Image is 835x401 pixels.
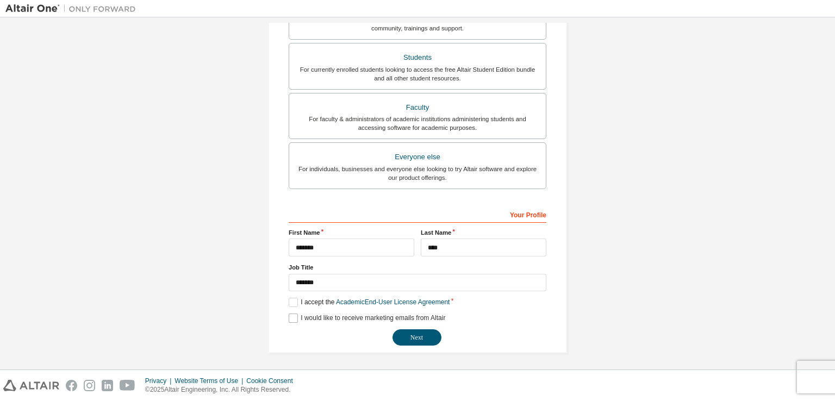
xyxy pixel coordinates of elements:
div: For faculty & administrators of academic institutions administering students and accessing softwa... [296,115,539,132]
a: Academic End-User License Agreement [336,298,450,306]
img: facebook.svg [66,380,77,391]
div: Website Terms of Use [175,377,246,385]
div: Students [296,50,539,65]
label: I accept the [289,298,450,307]
div: Your Profile [289,205,546,223]
button: Next [392,329,441,346]
img: altair_logo.svg [3,380,59,391]
label: I would like to receive marketing emails from Altair [289,314,445,323]
div: Everyone else [296,149,539,165]
div: For currently enrolled students looking to access the free Altair Student Edition bundle and all ... [296,65,539,83]
label: Job Title [289,263,546,272]
div: Cookie Consent [246,377,299,385]
img: instagram.svg [84,380,95,391]
label: Last Name [421,228,546,237]
div: For individuals, businesses and everyone else looking to try Altair software and explore our prod... [296,165,539,182]
div: Privacy [145,377,175,385]
label: First Name [289,228,414,237]
img: youtube.svg [120,380,135,391]
img: Altair One [5,3,141,14]
img: linkedin.svg [102,380,113,391]
div: For existing customers looking to access software downloads, HPC resources, community, trainings ... [296,15,539,33]
p: © 2025 Altair Engineering, Inc. All Rights Reserved. [145,385,300,394]
div: Faculty [296,100,539,115]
